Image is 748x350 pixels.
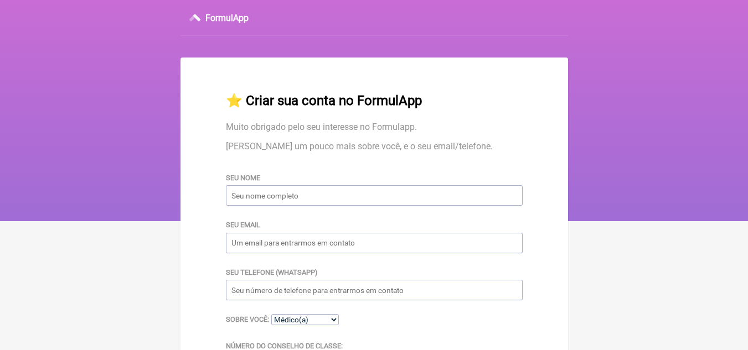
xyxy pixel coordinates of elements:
[205,13,249,23] h3: FormulApp
[226,185,523,206] input: Seu nome completo
[226,342,343,350] label: Número do Conselho de Classe:
[226,93,523,108] h2: ⭐️ Criar sua conta no FormulApp
[226,315,269,323] label: Sobre você:
[226,280,523,300] input: Seu número de telefone para entrarmos em contato
[226,268,317,276] label: Seu telefone (WhatsApp)
[226,122,523,132] p: Muito obrigado pelo seu interesse no Formulapp.
[226,233,523,253] input: Um email para entrarmos em contato
[226,174,260,182] label: Seu nome
[226,221,260,229] label: Seu email
[226,141,523,152] p: [PERSON_NAME] um pouco mais sobre você, e o seu email/telefone.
